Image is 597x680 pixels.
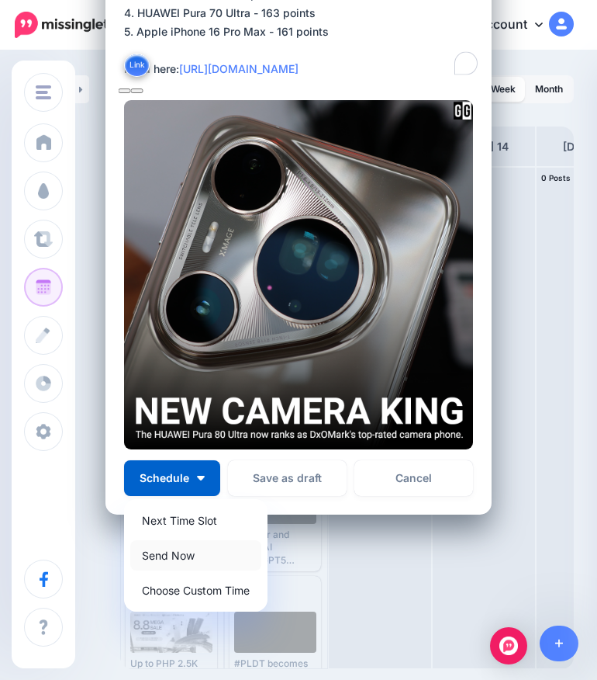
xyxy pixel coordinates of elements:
[197,476,205,481] img: arrow-down-white.png
[124,54,150,77] button: Link
[124,460,220,496] button: Schedule
[130,575,261,605] a: Choose Custom Time
[354,460,473,496] a: Cancel
[130,505,261,536] a: Next Time Slot
[140,473,189,484] span: Schedule
[124,499,267,612] div: Schedule
[228,460,347,496] button: Save as draft
[490,627,527,664] div: Open Intercom Messenger
[124,100,473,449] img: I6YYZNEQTAIG0VICD6P95N85AVF7OEVO.png
[130,540,261,571] a: Send Now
